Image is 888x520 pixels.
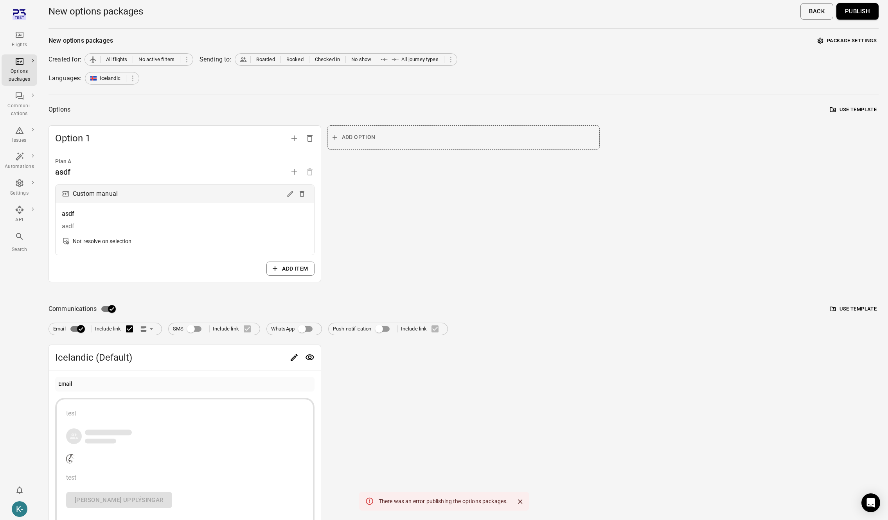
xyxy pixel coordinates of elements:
span: Add option [286,134,302,141]
div: Settings [5,190,34,197]
div: Not resolve on selection [73,237,132,245]
div: Flights [5,41,34,49]
div: There was an error publishing the options packages. [379,494,508,508]
div: Search [5,246,34,254]
span: Communications [49,303,97,314]
label: WhatsApp [271,321,317,336]
button: Notifications [12,482,27,498]
div: Automations [5,163,34,171]
button: Delete option [302,130,318,146]
span: Delete option [302,134,318,141]
button: Back [800,3,833,20]
span: All flights [106,56,128,63]
button: Link position in email [138,323,157,335]
div: Plan A [55,157,315,166]
div: asdf [62,209,308,218]
div: K- [12,501,27,517]
button: Preview [302,350,318,365]
div: test [66,409,304,418]
button: Add option [286,130,302,146]
label: Include link [401,321,444,337]
label: Include link [213,321,255,337]
button: Use template [828,104,879,116]
a: Automations [2,150,37,173]
span: All journey types [401,56,439,63]
span: No active filters [138,56,174,63]
div: Created for: [49,55,81,64]
div: All flightsNo active filters [84,53,193,66]
div: asdf [55,166,71,178]
label: Push notification [333,321,394,336]
label: SMS [173,321,206,336]
div: asdf [62,222,308,231]
div: Icelandic [85,72,139,85]
div: New options packages [49,36,113,45]
span: Checked in [315,56,340,63]
a: Options packages [2,54,37,86]
button: Close [514,496,526,507]
span: Booked [286,56,304,63]
span: Add option [342,132,376,142]
button: Add plan [286,164,302,180]
div: Sending to: [200,55,232,64]
div: API [5,216,34,224]
span: Edit [286,353,302,361]
span: test [66,474,77,481]
span: No show [351,56,371,63]
a: Issues [2,123,37,147]
div: Communi-cations [5,102,34,118]
span: Option 1 [55,132,286,144]
a: Settings [2,176,37,200]
button: Publish [836,3,879,20]
label: Email [53,321,88,336]
div: Languages: [49,74,82,83]
button: Package settings [816,35,879,47]
label: Include link [95,321,138,337]
div: Email [58,380,73,388]
button: Edit [286,350,302,365]
button: Search [2,229,37,256]
span: Options need to have at least one plan [302,168,318,175]
button: Kristinn - avilabs [9,498,31,520]
div: Custom manual [73,188,118,199]
div: Open Intercom Messenger [861,493,880,512]
div: Issues [5,137,34,144]
button: Use template [828,303,879,315]
div: Options packages [5,68,34,83]
h1: New options packages [49,5,143,18]
span: Icelandic (Default) [55,351,286,364]
span: Preview [302,353,318,361]
div: Options [49,104,70,115]
div: BoardedBookedChecked inNo showAll journey types [235,53,457,66]
span: Icelandic [100,74,120,82]
img: Company logo [66,454,75,464]
button: Add item [266,262,314,276]
a: Communi-cations [2,89,37,120]
button: Edit [284,188,296,200]
span: Add plan [286,168,302,175]
span: Boarded [256,56,275,63]
a: Flights [2,28,37,51]
button: Add option [327,125,600,150]
a: API [2,203,37,226]
button: Delete [296,188,308,200]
